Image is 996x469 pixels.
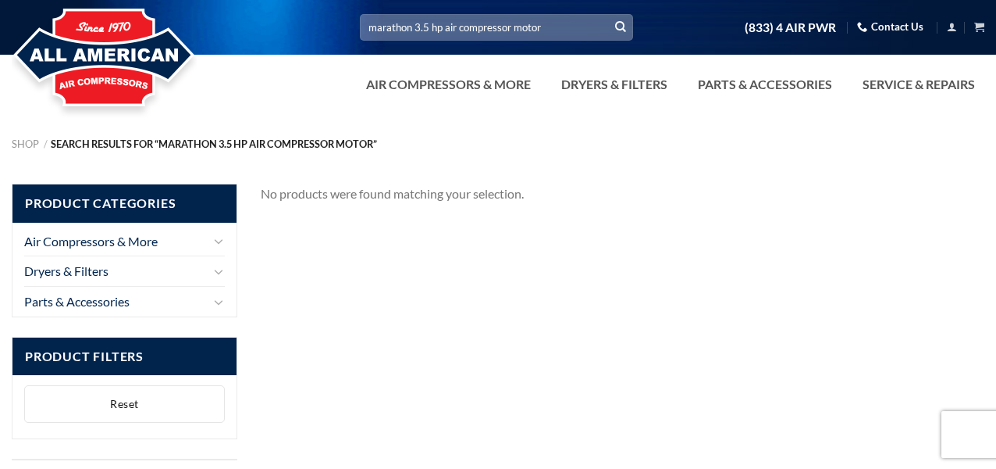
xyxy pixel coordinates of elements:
button: Toggle [212,231,225,250]
a: Air Compressors & More [357,69,540,100]
nav: Search results for “marathon 3.5 hp air compressor motor” [12,138,984,150]
a: Contact Us [857,15,923,39]
a: Login [947,17,957,37]
span: Product Filters [12,338,237,376]
a: Parts & Accessories [24,287,208,317]
a: Dryers & Filters [552,69,677,100]
span: Product Categories [12,184,237,223]
a: Parts & Accessories [688,69,841,100]
a: Air Compressors & More [24,227,208,256]
a: Dryers & Filters [24,256,208,286]
div: No products were found matching your selection. [261,184,984,204]
a: Service & Repairs [853,69,984,100]
button: Toggle [212,262,225,281]
a: (833) 4 AIR PWR [745,14,836,41]
button: Reset [24,385,225,423]
button: Submit [609,16,632,39]
a: Shop [12,138,39,150]
input: Search… [360,14,633,40]
span: Reset [110,397,138,410]
span: / [44,138,48,150]
button: Toggle [212,292,225,311]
